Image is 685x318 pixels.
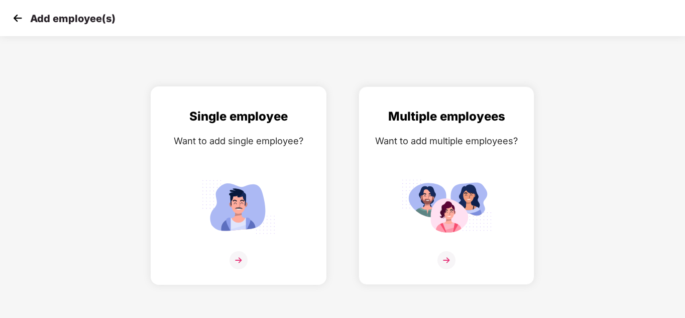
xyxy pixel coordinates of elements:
img: svg+xml;base64,PHN2ZyB4bWxucz0iaHR0cDovL3d3dy53My5vcmcvMjAwMC9zdmciIHdpZHRoPSIzNiIgaGVpZ2h0PSIzNi... [437,251,455,269]
img: svg+xml;base64,PHN2ZyB4bWxucz0iaHR0cDovL3d3dy53My5vcmcvMjAwMC9zdmciIHdpZHRoPSIzNiIgaGVpZ2h0PSIzNi... [230,251,248,269]
div: Want to add single employee? [161,134,316,148]
div: Want to add multiple employees? [369,134,524,148]
img: svg+xml;base64,PHN2ZyB4bWxucz0iaHR0cDovL3d3dy53My5vcmcvMjAwMC9zdmciIGlkPSJNdWx0aXBsZV9lbXBsb3llZS... [401,175,492,238]
img: svg+xml;base64,PHN2ZyB4bWxucz0iaHR0cDovL3d3dy53My5vcmcvMjAwMC9zdmciIHdpZHRoPSIzMCIgaGVpZ2h0PSIzMC... [10,11,25,26]
div: Multiple employees [369,107,524,126]
p: Add employee(s) [30,13,116,25]
div: Single employee [161,107,316,126]
img: svg+xml;base64,PHN2ZyB4bWxucz0iaHR0cDovL3d3dy53My5vcmcvMjAwMC9zdmciIGlkPSJTaW5nbGVfZW1wbG95ZWUiIH... [193,175,284,238]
